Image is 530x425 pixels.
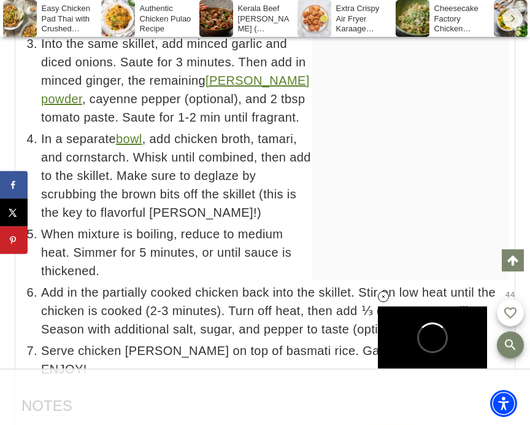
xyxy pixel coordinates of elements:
[116,132,142,146] a: bowl
[41,341,509,378] span: Serve chicken [PERSON_NAME] on top of basmati rice. Garnish with cilantro. ENJOY!
[41,34,509,127] span: Into the same skillet, add minced garlic and diced onions. Saute for 3 minutes. Then add in mince...
[312,34,509,65] iframe: Advertisement
[42,370,488,425] iframe: Advertisement
[490,390,517,417] div: Accessibility Menu
[502,249,524,271] a: Scroll to top
[41,74,310,106] a: [PERSON_NAME] powder
[41,130,509,222] span: In a separate , add chicken broth, tamari, and cornstarch. Whisk until combined, then add to the ...
[41,225,509,280] span: When mixture is boiling, reduce to medium heat. Simmer for 5 minutes, or until sauce is thickened.
[41,283,509,338] span: Add in the partially cooked chicken back into the skillet. Stir on low heat until the chicken is ...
